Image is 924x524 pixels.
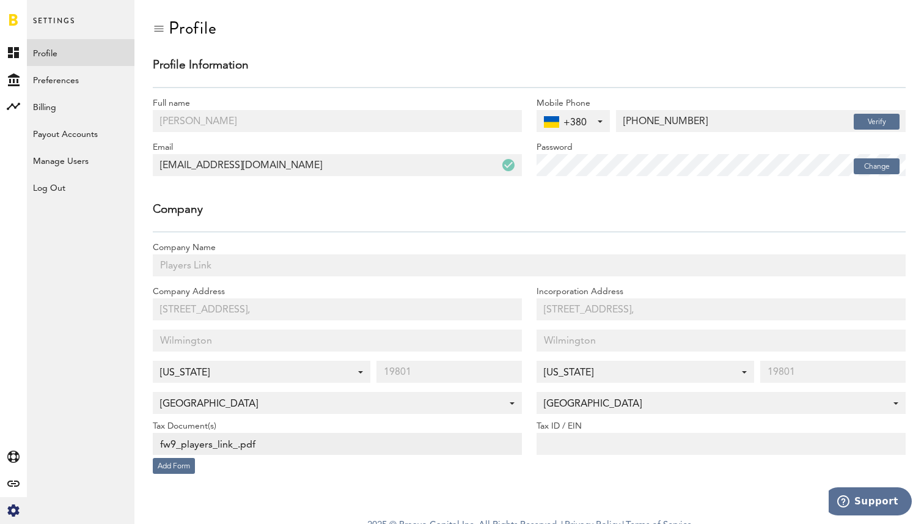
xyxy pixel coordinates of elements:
div: Company [153,204,906,222]
input: - - [616,110,906,132]
a: Manage Users [27,147,134,174]
label: Mobile Phone [537,97,906,110]
div: Log Out [27,174,134,196]
label: Password [537,141,906,154]
label: Full name [153,97,522,110]
label: Company Address [153,286,522,298]
span: [GEOGRAPHIC_DATA] [160,394,502,415]
img: ua.svg [544,116,559,128]
button: Add Form [153,458,195,474]
a: Billing [27,93,134,120]
label: Tax Document(s) [153,420,522,433]
div: Profile Information [153,59,906,78]
a: Profile [27,39,134,66]
button: Verify [854,114,900,130]
span: [US_STATE] [544,363,735,383]
div: Profile [169,18,217,38]
label: Company Name [153,242,906,254]
span: +380 [563,117,610,129]
span: Settings [33,13,75,39]
a: Preferences [27,66,134,93]
a: Payout Accounts [27,120,134,147]
span: [GEOGRAPHIC_DATA] [544,394,886,415]
iframe: Opens a widget where you can find more information [829,487,912,518]
div: fw9_players_link_.pdf [153,433,522,455]
label: Incorporation Address [537,286,906,298]
label: Email [153,141,522,154]
button: Change [854,158,900,174]
label: Tax ID / EIN [537,420,906,433]
span: [US_STATE] [160,363,351,383]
